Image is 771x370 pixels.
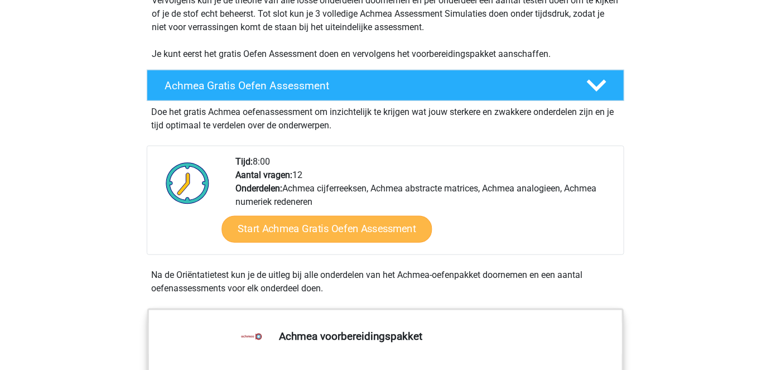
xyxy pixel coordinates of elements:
div: Doe het gratis Achmea oefenassessment om inzichtelijk te krijgen wat jouw sterkere en zwakkere on... [147,101,624,132]
b: Tijd: [235,156,253,167]
div: Na de Oriëntatietest kun je de uitleg bij alle onderdelen van het Achmea-oefenpakket doornemen en... [147,268,624,295]
b: Aantal vragen: [235,170,292,180]
b: Onderdelen: [235,183,282,194]
a: Achmea Gratis Oefen Assessment [142,70,629,101]
a: Start Achmea Gratis Oefen Assessment [221,216,432,243]
img: Klok [160,155,216,211]
h4: Achmea Gratis Oefen Assessment [165,79,568,92]
div: 8:00 12 Achmea cijferreeksen, Achmea abstracte matrices, Achmea analogieen, Achmea numeriek reden... [227,155,623,254]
